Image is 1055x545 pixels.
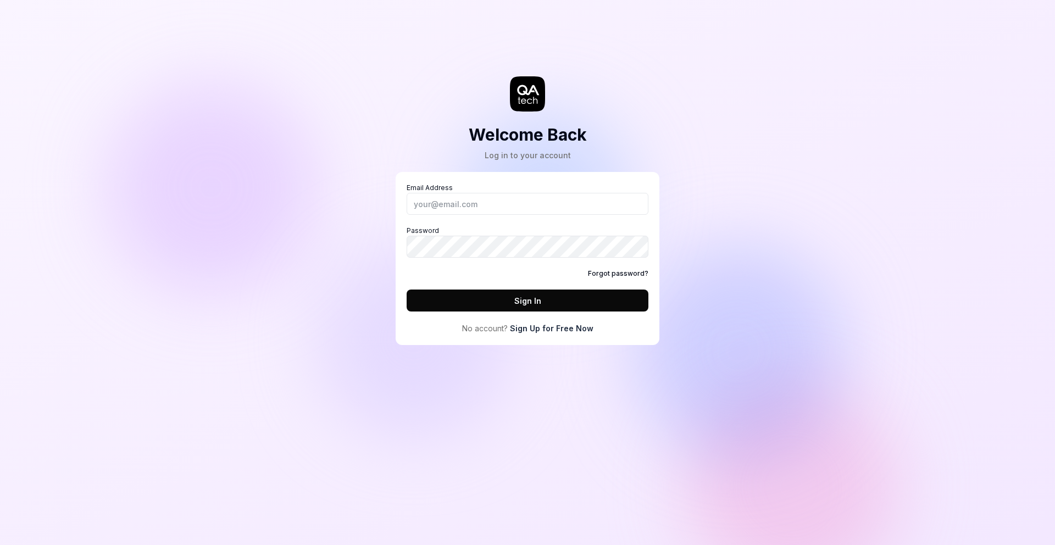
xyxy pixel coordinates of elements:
[407,193,648,215] input: Email Address
[407,290,648,312] button: Sign In
[588,269,648,279] a: Forgot password?
[510,322,593,334] a: Sign Up for Free Now
[407,236,648,258] input: Password
[407,226,648,258] label: Password
[407,183,648,215] label: Email Address
[469,123,587,147] h2: Welcome Back
[469,149,587,161] div: Log in to your account
[462,322,508,334] span: No account?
